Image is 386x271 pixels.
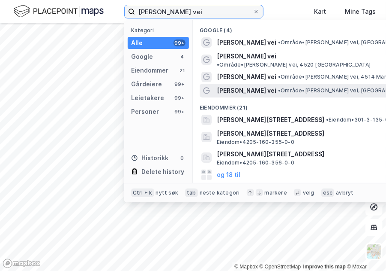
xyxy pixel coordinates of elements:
div: Kart [314,6,326,17]
input: Søk på adresse, matrikkel, gårdeiere, leietakere eller personer [135,5,253,18]
div: Personer [131,107,159,117]
div: Ctrl + k [131,189,154,197]
span: • [326,116,329,123]
span: [PERSON_NAME] vei [217,37,276,48]
div: esc [321,189,335,197]
div: tab [185,189,198,197]
span: • [278,73,281,80]
div: Alle [131,38,143,48]
div: neste kategori [200,189,240,196]
div: Eiendommer [131,65,168,76]
span: • [278,39,281,46]
span: [PERSON_NAME][STREET_ADDRESS] [217,115,324,125]
span: Eiendom • 4205-160-356-0-0 [217,159,294,166]
span: • [217,61,219,68]
button: og 18 til [217,170,240,180]
iframe: Chat Widget [343,230,386,271]
div: avbryt [336,189,353,196]
div: Delete history [141,167,184,177]
div: markere [265,189,287,196]
a: Mapbox homepage [3,259,40,268]
div: Mine Tags [345,6,376,17]
div: 99+ [174,40,186,46]
a: OpenStreetMap [260,264,301,270]
a: Improve this map [303,264,346,270]
div: Gårdeiere [131,79,162,89]
div: 21 [179,67,186,74]
div: Google [131,52,153,62]
div: 99+ [174,108,186,115]
img: logo.f888ab2527a4732fd821a326f86c7f29.svg [14,4,104,19]
div: 4 [179,53,186,60]
a: Mapbox [234,264,258,270]
span: • [278,87,281,94]
span: [PERSON_NAME] vei [217,51,276,61]
div: 99+ [174,94,186,101]
div: Leietakere [131,93,164,103]
span: Eiendom • 4205-160-355-0-0 [217,139,294,146]
span: Område • [PERSON_NAME] vei, 4520 [GEOGRAPHIC_DATA] [217,61,371,68]
span: [PERSON_NAME] vei [217,85,276,96]
div: velg [303,189,314,196]
div: Historikk [131,153,168,163]
span: [PERSON_NAME] vei [217,72,276,82]
div: Kategori [131,27,189,33]
div: 99+ [174,81,186,88]
div: nytt søk [156,189,179,196]
div: 0 [179,155,186,161]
